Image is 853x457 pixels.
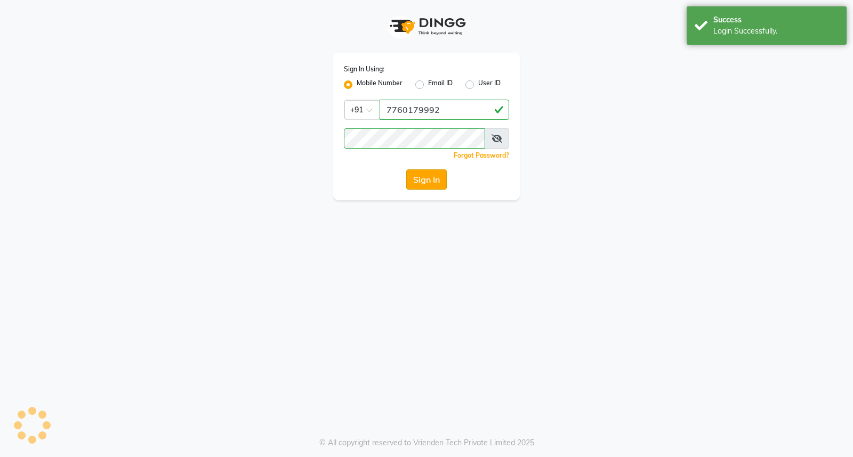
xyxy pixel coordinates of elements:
[713,26,839,37] div: Login Successfully.
[428,78,453,91] label: Email ID
[713,14,839,26] div: Success
[344,64,384,74] label: Sign In Using:
[478,78,501,91] label: User ID
[357,78,403,91] label: Mobile Number
[406,169,447,190] button: Sign In
[380,100,509,120] input: Username
[454,151,509,159] a: Forgot Password?
[384,11,469,42] img: logo1.svg
[344,128,485,149] input: Username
